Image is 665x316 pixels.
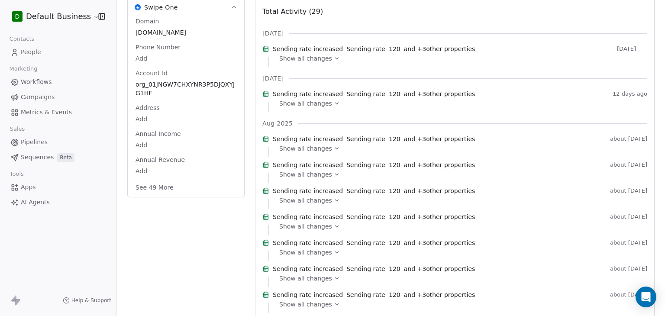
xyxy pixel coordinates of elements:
a: Show all changes [279,54,641,63]
a: SequencesBeta [7,150,110,164]
span: Sending rate increased [273,45,343,53]
span: 120 [389,213,400,221]
span: Sending rate [346,239,385,247]
span: Campaigns [21,93,55,102]
span: Sending rate [346,45,385,53]
a: Show all changes [279,144,641,153]
span: and + 3 other properties [404,135,475,143]
span: Show all changes [279,54,332,63]
span: Sending rate [346,213,385,221]
span: Sending rate [346,187,385,195]
a: Show all changes [279,99,641,108]
span: and + 3 other properties [404,161,475,169]
span: 120 [389,187,400,195]
span: Sending rate [346,264,385,273]
span: Show all changes [279,248,332,257]
span: [DOMAIN_NAME] [136,28,236,37]
span: D [15,12,20,21]
a: Workflows [7,75,110,89]
span: about [DATE] [610,213,647,220]
a: Show all changes [279,170,641,179]
span: Sending rate increased [273,264,343,273]
span: Tools [6,168,27,181]
span: Sending rate [346,135,385,143]
span: Sending rate increased [273,187,343,195]
span: org_01JNGW7CHXYNR3P5DJQXYJG1HF [136,80,236,97]
span: about [DATE] [610,135,647,142]
span: [DATE] [262,74,284,83]
span: Swipe One [144,3,178,12]
a: Campaigns [7,90,110,104]
span: and + 3 other properties [404,187,475,195]
span: Phone Number [134,43,182,52]
span: Sequences [21,153,54,162]
span: 120 [389,45,400,53]
span: Beta [57,153,74,162]
span: AI Agents [21,198,50,207]
span: Annual Income [134,129,183,138]
span: 120 [389,290,400,299]
a: Apps [7,180,110,194]
span: and + 3 other properties [404,290,475,299]
span: 120 [389,161,400,169]
span: Marketing [6,62,41,75]
span: Show all changes [279,222,332,231]
span: Sending rate increased [273,90,343,98]
span: Address [134,103,161,112]
a: AI Agents [7,195,110,210]
span: and + 3 other properties [404,213,475,221]
span: Add [136,115,236,123]
span: Sending rate increased [273,135,343,143]
span: Show all changes [279,99,332,108]
span: 120 [389,239,400,247]
span: Show all changes [279,144,332,153]
span: Sales [6,123,29,135]
a: Show all changes [279,222,641,231]
span: and + 3 other properties [404,45,475,53]
span: Total Activity (29) [262,7,323,16]
span: Sending rate [346,290,385,299]
a: People [7,45,110,59]
span: Sending rate [346,161,385,169]
a: Show all changes [279,248,641,257]
span: and + 3 other properties [404,264,475,273]
span: [DATE] [617,45,647,52]
span: Annual Revenue [134,155,187,164]
span: Add [136,141,236,149]
span: Workflows [21,77,52,87]
span: Domain [134,17,161,26]
span: about [DATE] [610,239,647,246]
span: about [DATE] [610,265,647,272]
span: Account Id [134,69,169,77]
span: 120 [389,135,400,143]
span: Sending rate increased [273,290,343,299]
span: and + 3 other properties [404,239,475,247]
a: Metrics & Events [7,105,110,119]
span: Contacts [6,32,38,45]
div: Open Intercom Messenger [636,287,656,307]
span: and + 3 other properties [404,90,475,98]
span: Sending rate [346,90,385,98]
span: 12 days ago [613,90,647,97]
span: 120 [389,90,400,98]
span: Show all changes [279,170,332,179]
a: Help & Support [63,297,111,304]
span: Default Business [26,11,91,22]
a: Show all changes [279,196,641,205]
span: Add [136,54,236,63]
span: Sending rate increased [273,239,343,247]
span: 120 [389,264,400,273]
a: Pipelines [7,135,110,149]
span: Metrics & Events [21,108,72,117]
span: Add [136,167,236,175]
div: Swipe OneSwipe One [128,17,244,197]
span: Help & Support [71,297,111,304]
span: about [DATE] [610,291,647,298]
button: See 49 More [130,180,179,195]
span: Aug 2025 [262,119,293,128]
span: Sending rate increased [273,161,343,169]
span: Apps [21,183,36,192]
span: Show all changes [279,274,332,283]
span: Show all changes [279,196,332,205]
span: People [21,48,41,57]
